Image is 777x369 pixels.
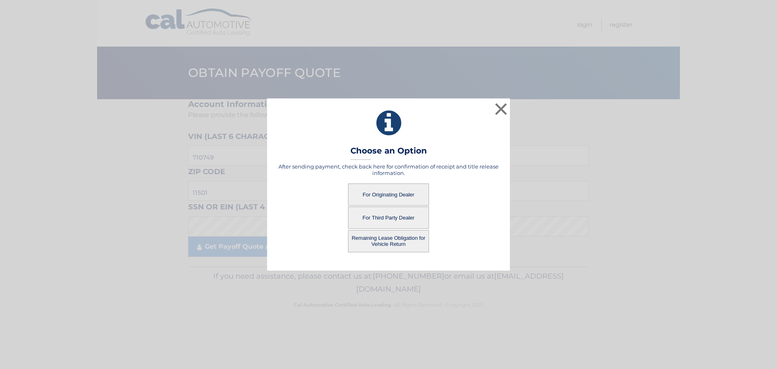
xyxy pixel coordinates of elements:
h3: Choose an Option [350,146,427,160]
h5: After sending payment, check back here for confirmation of receipt and title release information. [277,163,500,176]
button: × [493,101,509,117]
button: For Originating Dealer [348,183,429,206]
button: Remaining Lease Obligation for Vehicle Return [348,230,429,252]
button: For Third Party Dealer [348,207,429,229]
